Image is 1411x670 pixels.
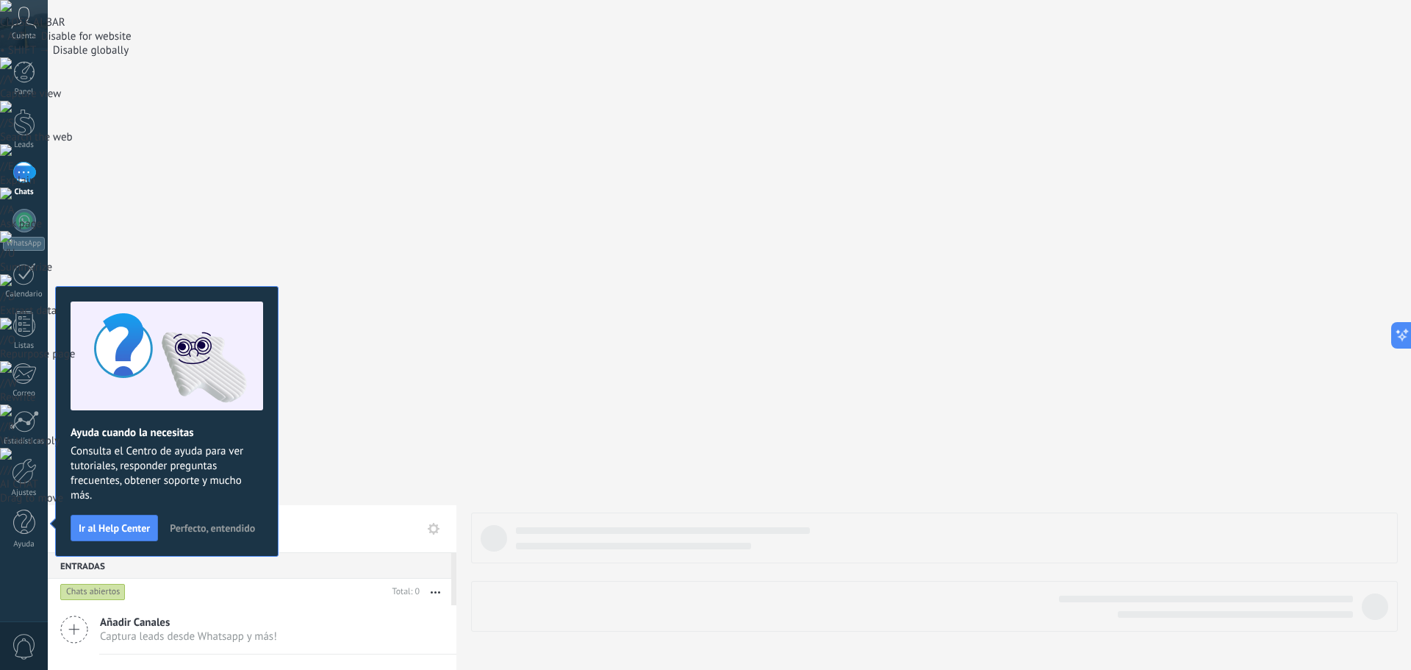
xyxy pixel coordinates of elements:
button: Perfecto, entendido [163,517,262,539]
div: Chats abiertos [60,583,126,601]
div: Ayuda [3,540,46,549]
span: Perfecto, entendido [170,523,255,533]
span: Captura leads desde Whatsapp y más! [100,630,277,644]
div: Total: 0 [387,585,420,599]
div: Entradas [48,552,451,579]
button: Ir al Help Center [71,515,158,541]
span: Añadir Canales [100,616,277,630]
span: Ir al Help Center [79,523,150,533]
